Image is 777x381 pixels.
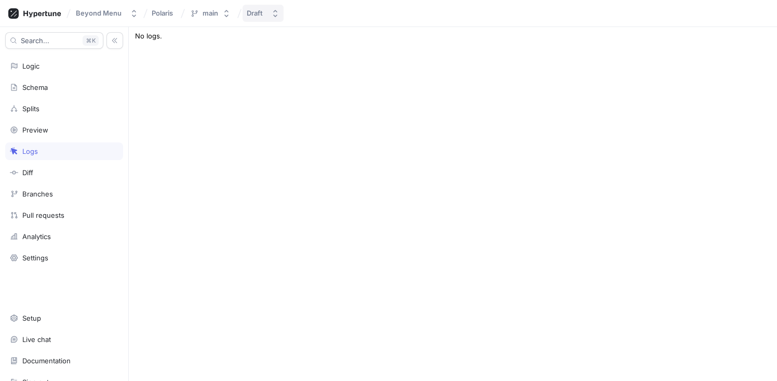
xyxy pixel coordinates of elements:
div: main [203,9,218,18]
div: No logs. [129,27,777,46]
div: Diff [22,168,33,177]
div: Analytics [22,232,51,241]
div: Logs [22,147,38,155]
div: Setup [22,314,41,322]
span: Polaris [152,9,173,17]
button: Draft [243,5,284,22]
div: Settings [22,254,48,262]
div: Logic [22,62,39,70]
div: Documentation [22,357,71,365]
div: Pull requests [22,211,64,219]
button: Beyond Menu [72,5,142,22]
div: Draft [247,9,263,18]
span: Search... [21,37,49,44]
div: Schema [22,83,48,91]
div: Preview [22,126,48,134]
div: Branches [22,190,53,198]
div: Splits [22,104,39,113]
a: Documentation [5,352,123,370]
div: Live chat [22,335,51,344]
div: K [83,35,99,46]
button: main [186,5,235,22]
div: Beyond Menu [76,9,122,18]
button: Search...K [5,32,103,49]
